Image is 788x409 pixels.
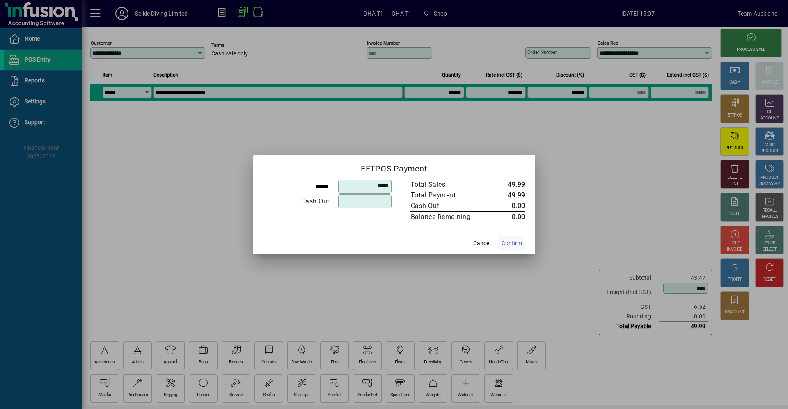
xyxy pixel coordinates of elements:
td: 49.99 [488,190,525,201]
button: Cancel [469,236,495,251]
div: Cash Out [263,197,330,206]
div: Cash Out [411,201,480,211]
td: 0.00 [488,211,525,222]
button: Confirm [498,236,525,251]
span: Cancel [473,239,490,248]
h2: EFTPOS Payment [253,155,535,179]
span: Confirm [502,239,522,248]
td: 49.99 [488,179,525,190]
td: Total Sales [410,179,488,190]
td: 0.00 [488,201,525,212]
div: Balance Remaining [411,212,480,222]
td: Total Payment [410,190,488,201]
